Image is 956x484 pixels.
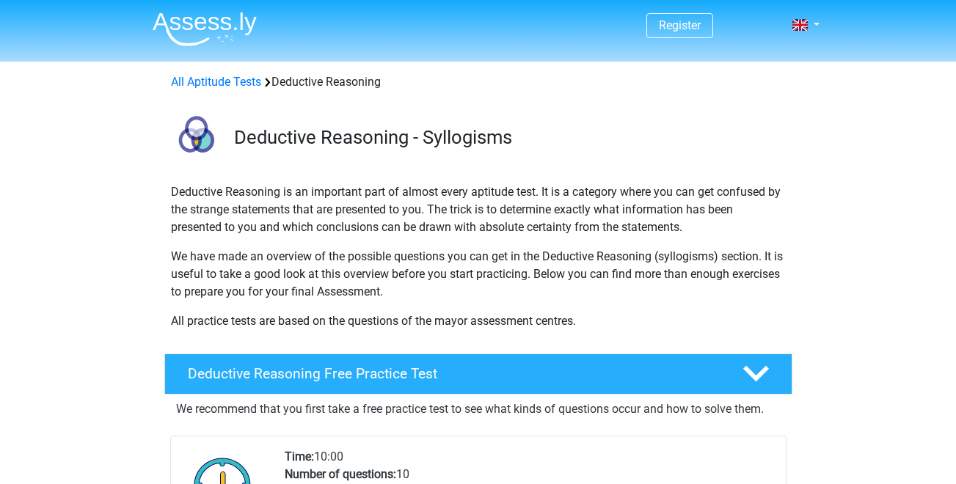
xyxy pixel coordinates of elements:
h4: Deductive Reasoning Free Practice Test [188,365,719,382]
h3: Deductive Reasoning - Syllogisms [234,126,781,149]
img: Assessly [153,12,257,46]
a: All Aptitude Tests [171,75,261,89]
p: We have made an overview of the possible questions you can get in the Deductive Reasoning (syllog... [171,248,786,301]
a: Register [659,18,701,32]
b: Time: [285,450,314,463]
p: We recommend that you first take a free practice test to see what kinds of questions occur and ho... [176,400,781,418]
p: Deductive Reasoning is an important part of almost every aptitude test. It is a category where yo... [171,183,786,236]
b: Number of questions: [285,467,396,481]
p: All practice tests are based on the questions of the mayor assessment centres. [171,312,786,330]
div: Deductive Reasoning [165,73,792,91]
a: Deductive Reasoning Free Practice Test [158,353,798,395]
img: deductive reasoning [165,109,227,171]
